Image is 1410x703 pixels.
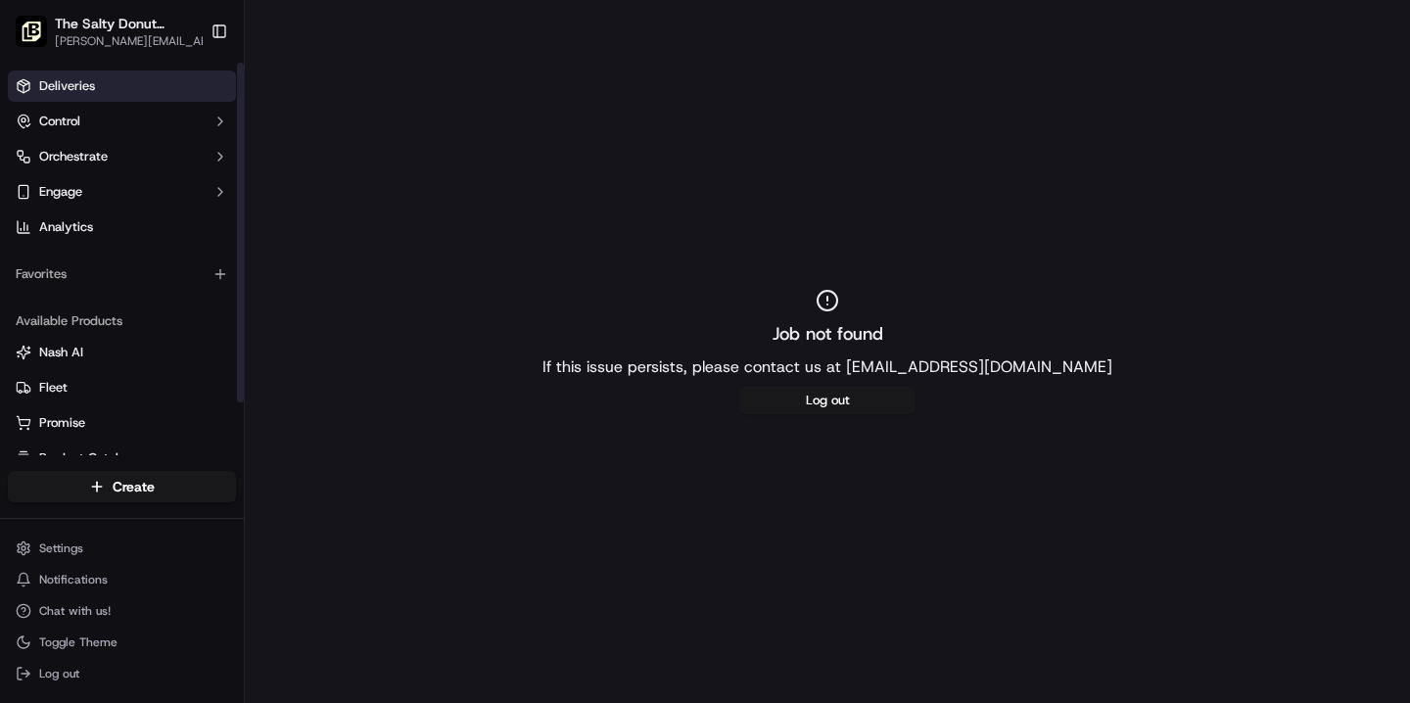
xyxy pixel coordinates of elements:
[8,407,236,439] button: Promise
[8,471,236,502] button: Create
[8,70,236,102] a: Deliveries
[51,126,352,147] input: Got a question? Start typing here...
[39,414,85,432] span: Promise
[39,344,83,361] span: Nash AI
[8,106,236,137] button: Control
[8,305,236,337] div: Available Products
[16,379,228,397] a: Fleet
[8,372,236,403] button: Fleet
[20,286,35,302] div: 📗
[39,284,150,304] span: Knowledge Base
[39,148,108,165] span: Orchestrate
[20,20,59,59] img: Nash
[158,276,322,311] a: 💻API Documentation
[39,449,133,467] span: Product Catalog
[16,344,228,361] a: Nash AI
[39,666,79,681] span: Log out
[165,286,181,302] div: 💻
[8,337,236,368] button: Nash AI
[55,33,221,49] button: [PERSON_NAME][EMAIL_ADDRESS][DOMAIN_NAME]
[8,443,236,474] button: Product Catalog
[55,14,200,33] button: The Salty Donut ([GEOGRAPHIC_DATA])
[39,218,93,236] span: Analytics
[8,535,236,562] button: Settings
[39,183,82,201] span: Engage
[542,355,1112,379] p: If this issue persists, please contact us at [EMAIL_ADDRESS][DOMAIN_NAME]
[20,187,55,222] img: 1736555255976-a54dd68f-1ca7-489b-9aae-adbdc363a1c4
[773,320,883,348] h2: Job not found
[16,414,228,432] a: Promise
[195,332,237,347] span: Pylon
[8,176,236,208] button: Engage
[67,187,321,207] div: Start new chat
[185,284,314,304] span: API Documentation
[333,193,356,216] button: Start new chat
[8,660,236,687] button: Log out
[113,477,155,496] span: Create
[67,207,248,222] div: We're available if you need us!
[8,629,236,656] button: Toggle Theme
[39,379,68,397] span: Fleet
[39,634,117,650] span: Toggle Theme
[8,141,236,172] button: Orchestrate
[8,597,236,625] button: Chat with us!
[8,258,236,290] div: Favorites
[8,211,236,243] a: Analytics
[20,78,356,110] p: Welcome 👋
[39,603,111,619] span: Chat with us!
[739,387,916,414] button: Log out
[12,276,158,311] a: 📗Knowledge Base
[39,113,80,130] span: Control
[16,16,47,47] img: The Salty Donut (South Miami)
[39,572,108,587] span: Notifications
[39,540,83,556] span: Settings
[8,566,236,593] button: Notifications
[138,331,237,347] a: Powered byPylon
[39,77,95,95] span: Deliveries
[16,449,228,467] a: Product Catalog
[8,8,203,55] button: The Salty Donut (South Miami)The Salty Donut ([GEOGRAPHIC_DATA])[PERSON_NAME][EMAIL_ADDRESS][DOMA...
